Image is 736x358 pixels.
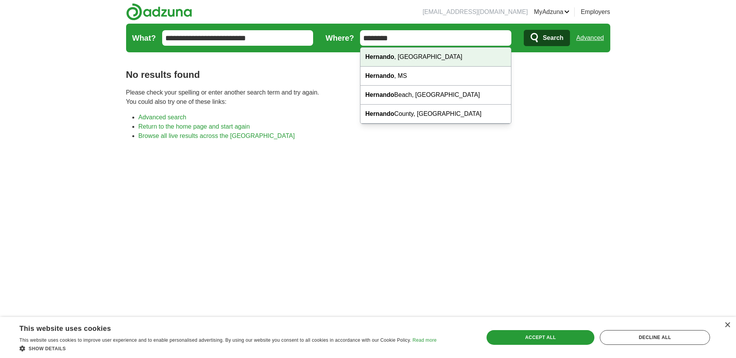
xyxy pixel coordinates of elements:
[19,344,436,352] div: Show details
[139,123,250,130] a: Return to the home page and start again
[543,30,563,46] span: Search
[365,72,394,79] strong: Hernando
[412,337,436,343] a: Read more, opens a new window
[487,330,594,345] div: Accept all
[524,30,570,46] button: Search
[360,105,511,124] div: County, [GEOGRAPHIC_DATA]
[19,337,411,343] span: This website uses cookies to improve user experience and to enable personalised advertising. By u...
[126,68,610,82] h1: No results found
[326,32,354,44] label: Where?
[19,322,417,333] div: This website uses cookies
[423,7,528,17] li: [EMAIL_ADDRESS][DOMAIN_NAME]
[360,86,511,105] div: Beach, [GEOGRAPHIC_DATA]
[365,53,394,60] strong: Hernando
[534,7,570,17] a: MyAdzuna
[576,30,604,46] a: Advanced
[600,330,710,345] div: Decline all
[132,32,156,44] label: What?
[126,3,192,21] img: Adzuna logo
[360,67,511,86] div: , MS
[139,133,295,139] a: Browse all live results across the [GEOGRAPHIC_DATA]
[139,114,187,120] a: Advanced search
[29,346,66,351] span: Show details
[581,7,610,17] a: Employers
[365,91,394,98] strong: Hernando
[360,48,511,67] div: , [GEOGRAPHIC_DATA]
[126,88,610,107] p: Please check your spelling or enter another search term and try again. You could also try one of ...
[365,110,394,117] strong: Hernando
[724,322,730,328] div: Close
